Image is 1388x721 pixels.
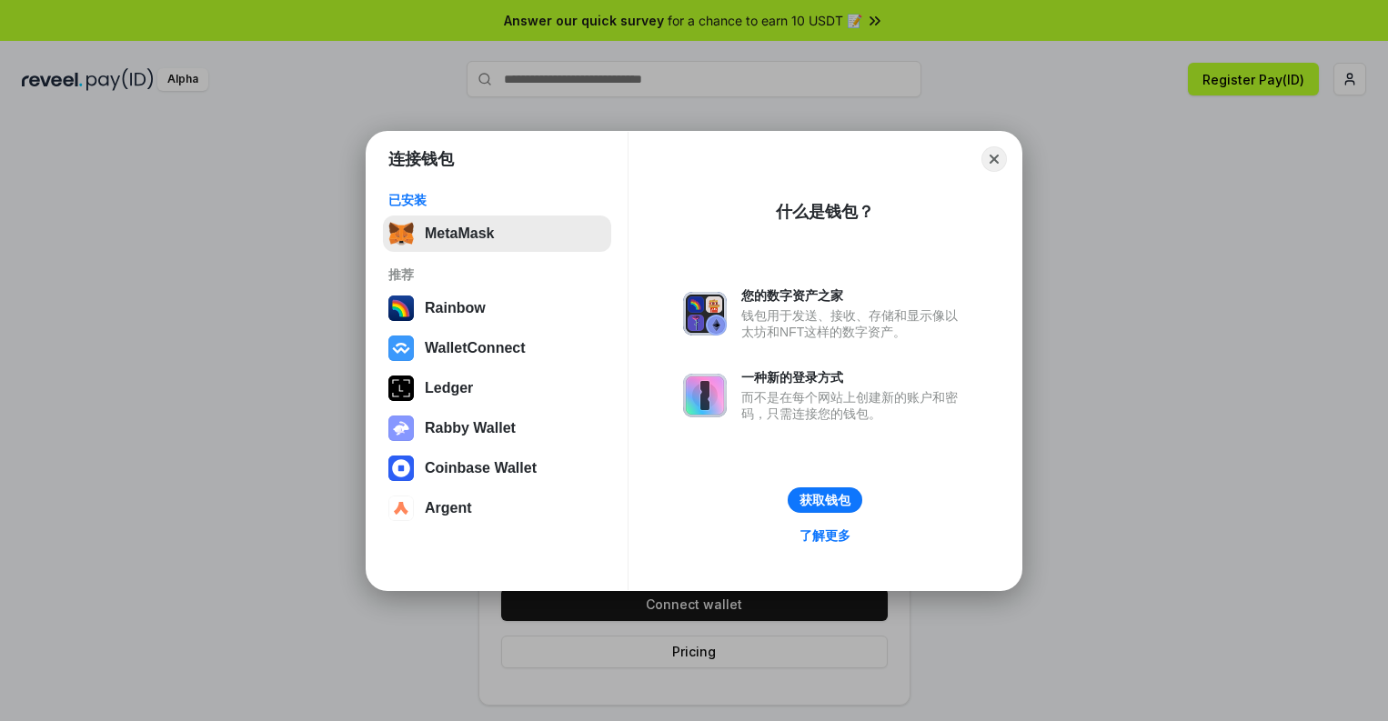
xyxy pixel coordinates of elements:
div: 获取钱包 [800,492,850,508]
button: MetaMask [383,215,611,252]
div: Rabby Wallet [425,420,516,436]
img: svg+xml,%3Csvg%20fill%3D%22none%22%20height%3D%2233%22%20viewBox%3D%220%200%2035%2033%22%20width%... [388,221,414,246]
h1: 连接钱包 [388,148,454,170]
div: Ledger [425,380,473,396]
a: 了解更多 [789,524,861,547]
div: Argent [425,500,472,516]
div: 什么是钱包？ [776,201,874,223]
div: 钱包用于发送、接收、存储和显示像以太坊和NFT这样的数字资产。 [741,307,967,340]
div: 而不是在每个网站上创建新的账户和密码，只需连接您的钱包。 [741,389,967,422]
img: svg+xml,%3Csvg%20xmlns%3D%22http%3A%2F%2Fwww.w3.org%2F2000%2Fsvg%22%20fill%3D%22none%22%20viewBox... [683,292,727,335]
button: WalletConnect [383,330,611,366]
button: Close [981,146,1007,172]
div: Coinbase Wallet [425,460,537,476]
img: svg+xml,%3Csvg%20xmlns%3D%22http%3A%2F%2Fwww.w3.org%2F2000%2Fsvg%22%20fill%3D%22none%22%20viewBox... [388,416,414,441]
div: WalletConnect [425,340,526,356]
img: svg+xml,%3Csvg%20width%3D%22120%22%20height%3D%22120%22%20viewBox%3D%220%200%20120%20120%22%20fil... [388,295,414,321]
img: svg+xml,%3Csvg%20width%3D%2228%22%20height%3D%2228%22%20viewBox%3D%220%200%2028%2028%22%20fill%3D... [388,496,414,521]
div: 了解更多 [800,527,850,544]
img: svg+xml,%3Csvg%20width%3D%2228%22%20height%3D%2228%22%20viewBox%3D%220%200%2028%2028%22%20fill%3D... [388,456,414,481]
button: Rabby Wallet [383,410,611,446]
img: svg+xml,%3Csvg%20xmlns%3D%22http%3A%2F%2Fwww.w3.org%2F2000%2Fsvg%22%20fill%3D%22none%22%20viewBox... [683,374,727,417]
button: Coinbase Wallet [383,450,611,486]
button: Rainbow [383,290,611,326]
button: Ledger [383,370,611,406]
div: Rainbow [425,300,486,316]
img: svg+xml,%3Csvg%20width%3D%2228%22%20height%3D%2228%22%20viewBox%3D%220%200%2028%2028%22%20fill%3D... [388,335,414,361]
div: 推荐 [388,266,606,283]
div: 您的数字资产之家 [741,287,967,304]
div: 一种新的登录方式 [741,369,967,386]
div: 已安装 [388,192,606,208]
div: MetaMask [425,225,494,242]
img: svg+xml,%3Csvg%20xmlns%3D%22http%3A%2F%2Fwww.w3.org%2F2000%2Fsvg%22%20width%3D%2228%22%20height%3... [388,376,414,401]
button: Argent [383,490,611,526]
button: 获取钱包 [788,487,862,513]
